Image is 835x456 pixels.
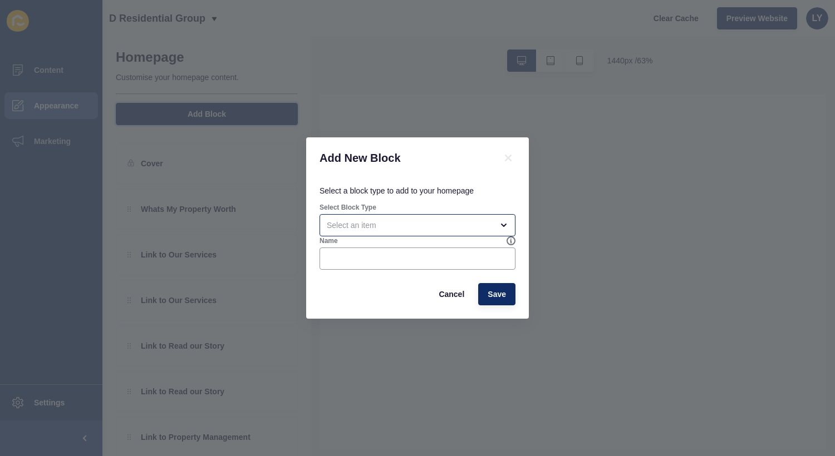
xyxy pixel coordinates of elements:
[439,289,464,300] span: Cancel
[320,214,515,236] div: open menu
[320,203,376,212] label: Select Block Type
[320,236,338,245] label: Name
[488,289,506,300] span: Save
[429,283,474,305] button: Cancel
[320,151,488,165] h1: Add New Block
[478,283,515,305] button: Save
[320,179,515,203] p: Select a block type to add to your homepage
